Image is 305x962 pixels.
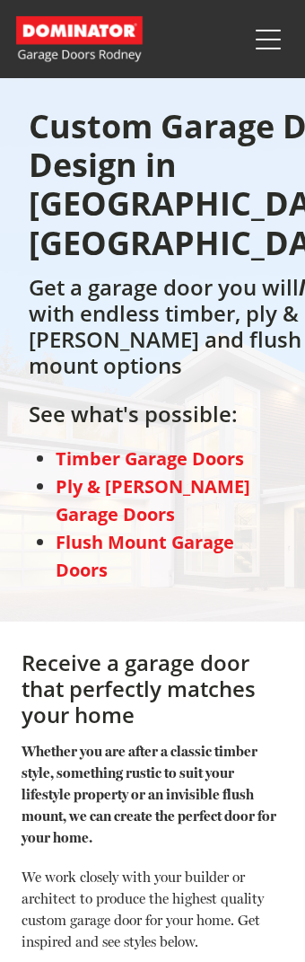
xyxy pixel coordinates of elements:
[56,474,250,526] a: Ply & [PERSON_NAME] Garage Doors
[56,530,234,582] a: Flush Mount Garage Doors
[22,650,283,728] h2: Receive a garage door that perfectly matches your home
[56,446,244,471] a: Timber Garage Doors
[247,18,290,61] button: Menu Button
[22,743,276,846] strong: Whether you are after a classic timber style, something rustic to suit your lifestyle property or...
[29,402,276,436] h2: See what's possible:
[22,867,283,953] p: We work closely with your builder or architect to produce the highest quality custom garage door ...
[15,15,191,63] a: Garage Door and Secure Access Solutions homepage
